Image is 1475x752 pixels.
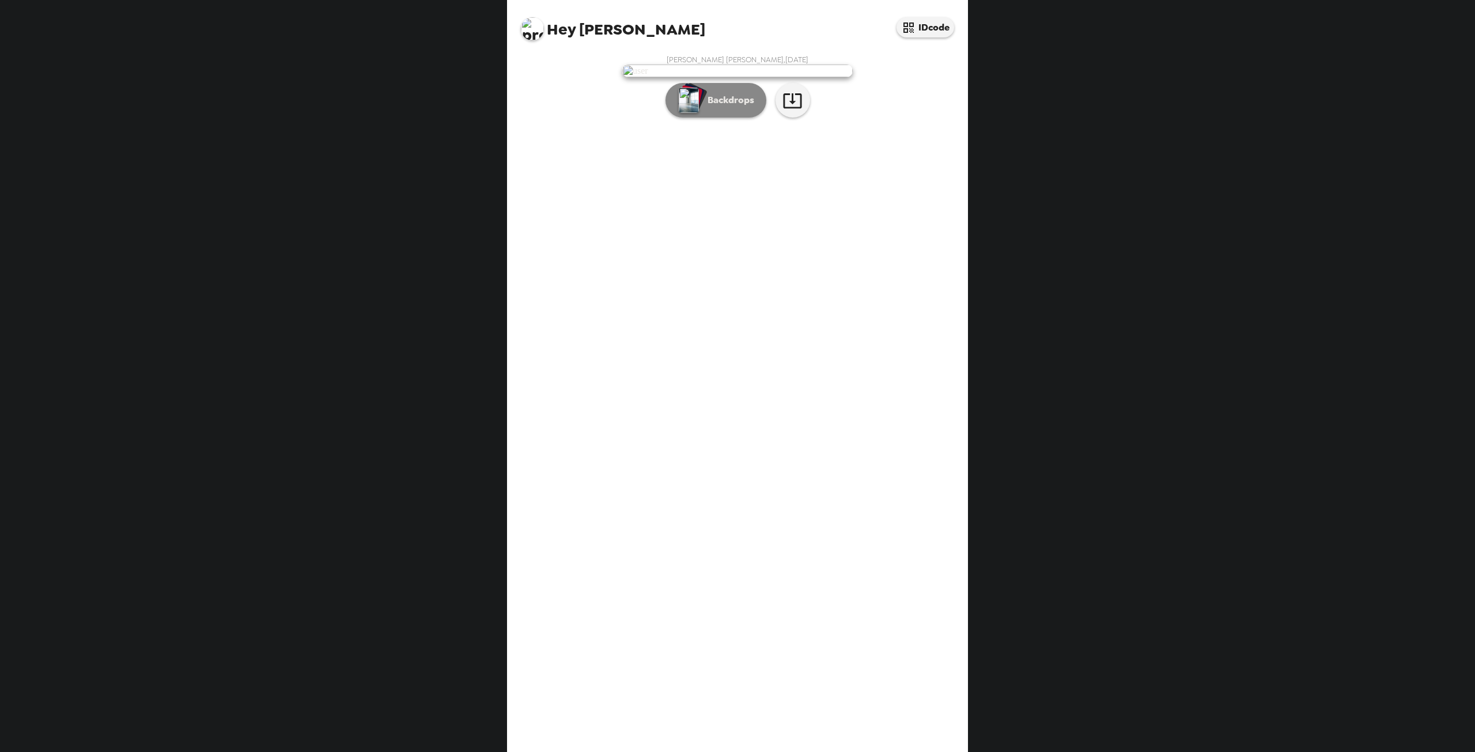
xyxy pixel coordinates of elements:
img: user [622,65,853,77]
span: [PERSON_NAME] [PERSON_NAME] , [DATE] [667,55,808,65]
button: IDcode [897,17,954,37]
img: profile pic [521,17,544,40]
p: Backdrops [702,93,754,107]
span: Hey [547,19,576,40]
span: [PERSON_NAME] [521,12,705,37]
button: Backdrops [665,83,766,118]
